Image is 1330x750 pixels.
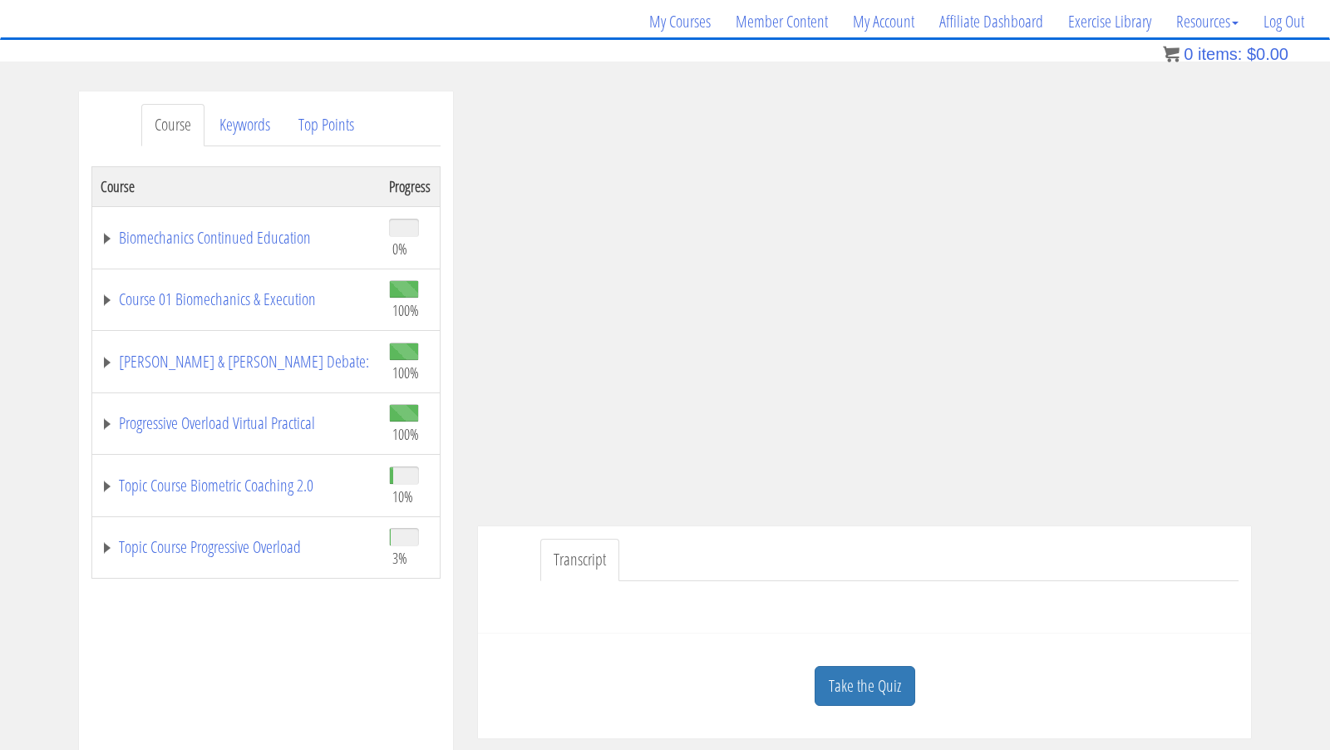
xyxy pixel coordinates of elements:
th: Progress [381,166,440,206]
span: $ [1247,45,1256,63]
a: Biomechanics Continued Education [101,229,372,246]
a: Take the Quiz [815,666,915,707]
span: 0% [392,239,407,258]
a: Keywords [206,104,283,146]
a: Top Points [285,104,367,146]
a: Transcript [540,539,619,581]
th: Course [92,166,382,206]
span: 0 [1184,45,1193,63]
bdi: 0.00 [1247,45,1288,63]
a: Topic Course Biometric Coaching 2.0 [101,477,372,494]
span: 100% [392,425,419,443]
span: 10% [392,487,413,506]
a: Course [141,104,204,146]
a: Progressive Overload Virtual Practical [101,415,372,432]
a: [PERSON_NAME] & [PERSON_NAME] Debate: [101,353,372,370]
a: 0 items: $0.00 [1163,45,1288,63]
span: 3% [392,549,407,567]
a: Topic Course Progressive Overload [101,539,372,555]
span: items: [1198,45,1242,63]
span: 100% [392,301,419,319]
img: icon11.png [1163,46,1180,62]
span: 100% [392,363,419,382]
a: Course 01 Biomechanics & Execution [101,291,372,308]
